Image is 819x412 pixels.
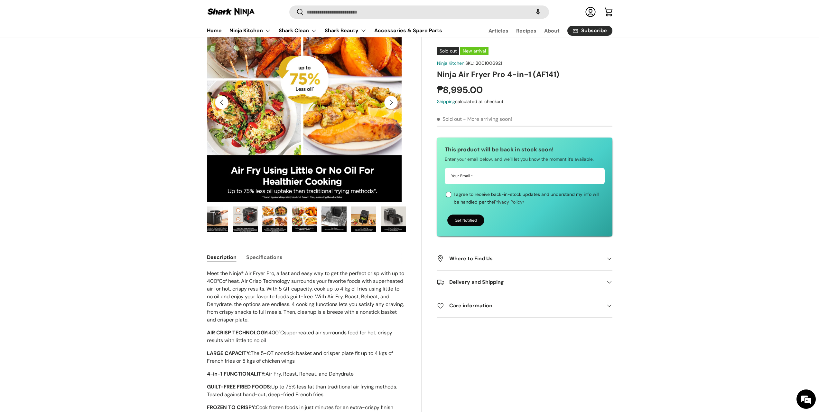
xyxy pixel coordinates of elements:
[445,146,604,154] h3: This product will be back in stock soon!
[292,206,317,232] img: Ninja Air Fryer Pro 4-in-1 (AF141)
[226,24,275,37] summary: Ninja Kitchen
[464,60,502,66] span: |
[460,47,489,55] span: New arrival
[437,69,612,79] h1: Ninja Air Fryer Pro 4-in-1 (AF141)
[437,60,464,66] a: Ninja Kitchen
[203,206,228,232] img: Ninja Air Fryer Pro 4-in-1 (AF141)
[454,191,599,205] span: I agree to receive back-in-stock updates and understand my info will be handled per the
[246,250,283,264] button: Specifications
[275,24,321,37] summary: Shark Clean
[207,350,406,365] p: The 5-QT nonstick basket and crisper plate fit up to 4 kgs of French fries or 5 kgs of chicken wings
[437,271,612,294] summary: Delivery and Shipping
[445,156,604,163] p: Enter your email below, and we’ll let you know the moment it’s available.
[489,24,508,37] a: Articles
[207,350,251,357] strong: LARGE CAPACITY:
[473,24,612,37] nav: Secondary
[207,270,406,324] p: Meet the Ninja® Air Fryer Pro, a fast and easy way to get the perfect crisp with up to 400 of hea...
[581,28,607,34] span: Subscribe
[217,278,222,284] span: °C
[528,5,548,19] speech-search-button: Search by voice
[207,329,406,344] p: 400 superheated air surrounds food for hot, crispy results with little to no oil
[106,3,121,19] div: Minimize live chat window
[437,47,459,55] span: Sold out
[321,206,347,232] img: Ninja Air Fryer Pro 4-in-1 (AF141)
[351,206,376,232] img: Ninja Air Fryer Pro 4-in-1 (AF141)
[233,206,258,232] img: Ninja Air Fryer Pro 4-in-1 (AF141)
[374,24,442,37] a: Accessories & Spare Parts
[207,404,256,411] strong: FROZEN TO CRISPY:
[447,215,484,226] button: Get Notified
[437,302,602,310] h2: Care information
[207,6,255,18] img: Shark Ninja Philippines
[544,24,560,37] a: About
[437,255,602,263] h2: Where to Find Us
[463,116,512,123] p: - More arriving soon!
[207,24,442,37] nav: Primary
[207,329,268,336] strong: AIR CRISP TECHNOLOGY:
[494,199,523,205] a: Privacy Policy
[207,404,406,411] p: Cook frozen foods in just minutes for an extra-crispy finish
[203,3,402,202] img: Ninja Air Fryer Pro 4-in-1 (AF141)
[207,370,265,377] strong: 4-in-1 FUNCTIONALITY:
[3,176,123,198] textarea: Type your message and hit 'Enter'
[437,98,612,105] div: calculated at checkout.
[207,24,222,37] a: Home
[207,383,271,390] strong: GUILT-FREE FRIED FOODS:
[437,294,612,317] summary: Care information
[567,26,612,36] a: Subscribe
[437,84,484,96] strong: ₱8,995.00
[465,60,474,66] span: SKU:
[381,206,406,232] img: Ninja Air Fryer Pro 4-in-1 (AF141)
[437,116,462,123] span: Sold out
[279,329,284,336] span: °C
[207,383,406,398] p: Up to 75% less fat than traditional air frying methods. Tested against hand-cut, deep-fried Frenc...
[516,24,536,37] a: Recipes
[207,370,406,378] p: Air Fry, Roast, Reheat, and Dehydrate
[37,81,89,146] span: We're online!
[437,99,455,104] a: Shipping
[207,3,406,235] media-gallery: Gallery Viewer
[437,278,602,286] h2: Delivery and Shipping
[33,36,108,44] div: Chat with us now
[321,24,370,37] summary: Shark Beauty
[437,247,612,270] summary: Where to Find Us
[207,250,237,264] button: Description
[262,206,287,232] img: Ninja Air Fryer Pro 4-in-1 (AF141)
[476,60,502,66] span: 2001006921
